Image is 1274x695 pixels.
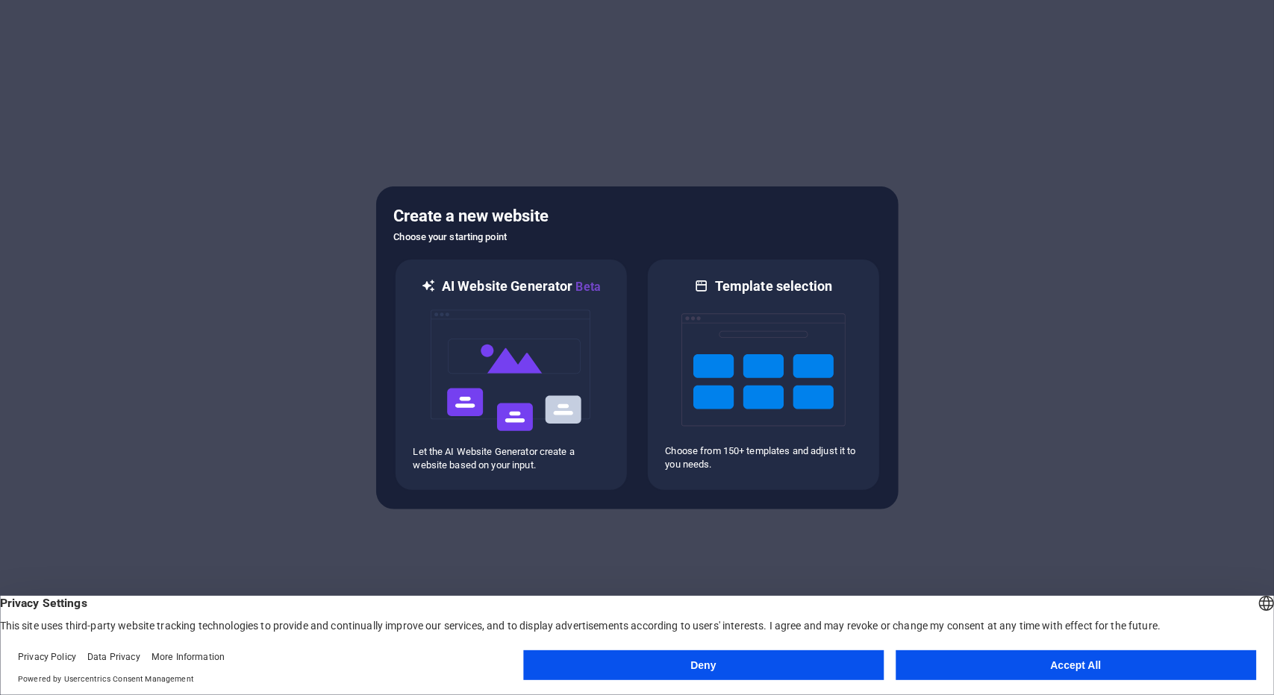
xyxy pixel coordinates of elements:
div: AI Website GeneratorBetaaiLet the AI Website Generator create a website based on your input. [394,258,628,491]
h6: Choose your starting point [394,228,881,246]
h6: AI Website Generator [442,277,601,296]
img: ai [429,296,593,445]
p: Choose from 150+ templates and adjust it to you needs. [666,444,861,471]
p: Let the AI Website Generator create a website based on your input. [413,445,609,472]
span: Beta [573,280,602,294]
h5: Create a new website [394,204,881,228]
h6: Template selection [715,277,832,295]
div: Template selectionChoose from 150+ templates and adjust it to you needs. [646,258,881,491]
